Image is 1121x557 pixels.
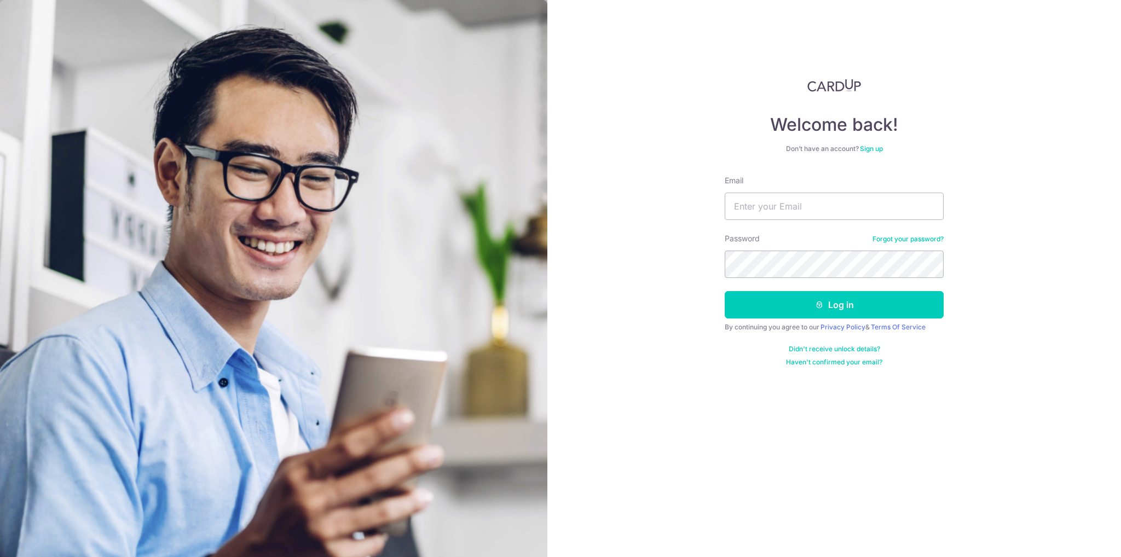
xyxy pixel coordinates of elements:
label: Email [725,175,743,186]
a: Forgot your password? [872,235,944,243]
div: By continuing you agree to our & [725,323,944,332]
label: Password [725,233,760,244]
a: Didn't receive unlock details? [789,345,880,353]
a: Sign up [860,144,883,153]
img: CardUp Logo [807,79,861,92]
button: Log in [725,291,944,318]
div: Don’t have an account? [725,144,944,153]
a: Haven't confirmed your email? [786,358,882,367]
h4: Welcome back! [725,114,944,136]
a: Terms Of Service [871,323,926,331]
input: Enter your Email [725,193,944,220]
a: Privacy Policy [820,323,865,331]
